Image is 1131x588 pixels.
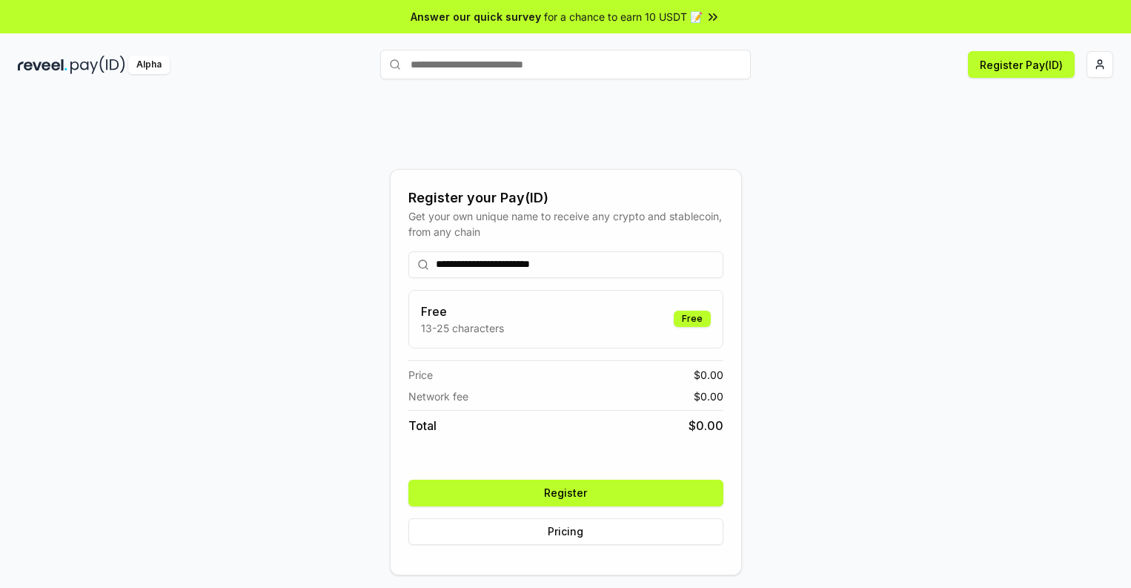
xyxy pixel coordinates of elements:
[70,56,125,74] img: pay_id
[544,9,703,24] span: for a chance to earn 10 USDT 📝
[408,389,468,404] span: Network fee
[408,480,723,506] button: Register
[694,389,723,404] span: $ 0.00
[411,9,541,24] span: Answer our quick survey
[421,303,504,320] h3: Free
[408,208,723,240] div: Get your own unique name to receive any crypto and stablecoin, from any chain
[674,311,711,327] div: Free
[689,417,723,435] span: $ 0.00
[421,320,504,336] p: 13-25 characters
[408,518,723,545] button: Pricing
[408,417,437,435] span: Total
[694,367,723,383] span: $ 0.00
[408,188,723,208] div: Register your Pay(ID)
[18,56,67,74] img: reveel_dark
[128,56,170,74] div: Alpha
[968,51,1075,78] button: Register Pay(ID)
[408,367,433,383] span: Price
